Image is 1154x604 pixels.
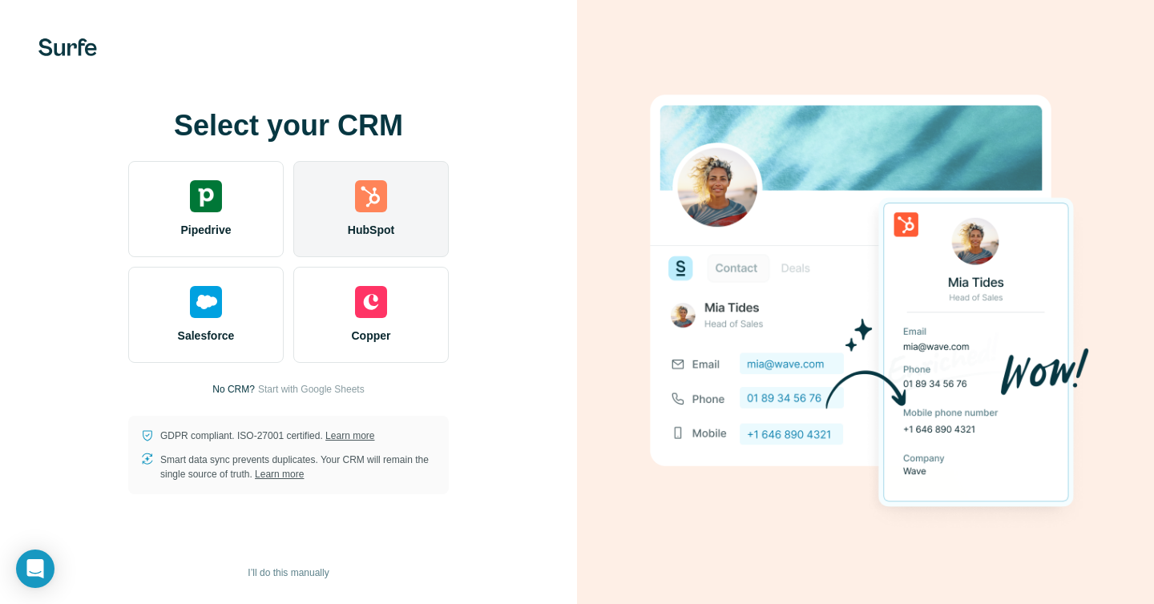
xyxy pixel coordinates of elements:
[258,382,365,397] button: Start with Google Sheets
[178,328,235,344] span: Salesforce
[180,222,231,238] span: Pipedrive
[38,38,97,56] img: Surfe's logo
[352,328,391,344] span: Copper
[255,469,304,480] a: Learn more
[355,180,387,212] img: hubspot's logo
[16,550,54,588] div: Open Intercom Messenger
[212,382,255,397] p: No CRM?
[248,566,329,580] span: I’ll do this manually
[190,286,222,318] img: salesforce's logo
[160,453,436,481] p: Smart data sync prevents duplicates. Your CRM will remain the single source of truth.
[160,429,374,443] p: GDPR compliant. ISO-27001 certified.
[190,180,222,212] img: pipedrive's logo
[325,430,374,441] a: Learn more
[355,286,387,318] img: copper's logo
[128,110,449,142] h1: Select your CRM
[236,561,340,585] button: I’ll do this manually
[348,222,394,238] span: HubSpot
[641,70,1090,534] img: HUBSPOT image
